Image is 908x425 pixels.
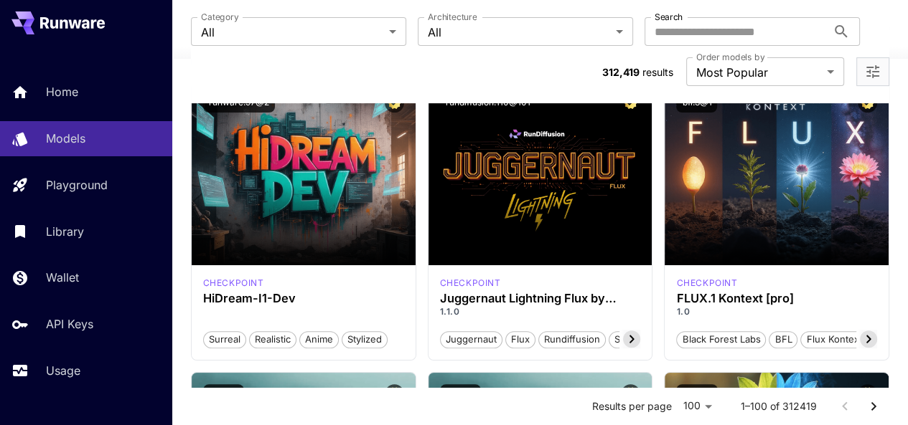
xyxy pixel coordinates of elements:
[46,176,108,194] p: Playground
[677,333,765,347] span: Black Forest Labs
[299,330,339,348] button: Anime
[801,333,866,347] span: Flux Kontext
[677,396,717,416] div: 100
[642,66,673,78] span: results
[859,392,888,421] button: Go to next page
[203,277,264,290] p: checkpoint
[428,11,477,23] label: Architecture
[440,330,502,348] button: juggernaut
[676,292,877,305] h3: FLUX.1 Kontext [pro]
[769,333,797,347] span: BFL
[696,51,764,63] label: Order models by
[609,333,652,347] span: schnell
[538,330,606,348] button: rundiffusion
[46,83,78,100] p: Home
[46,130,85,147] p: Models
[769,330,797,348] button: BFL
[602,66,640,78] span: 312,419
[342,330,388,348] button: Stylized
[676,305,877,318] p: 1.0
[440,305,641,318] p: 1.1.0
[342,333,387,347] span: Stylized
[428,24,610,41] span: All
[250,333,296,347] span: Realistic
[539,333,605,347] span: rundiffusion
[203,292,404,305] h3: HiDream-I1-Dev
[201,11,239,23] label: Category
[858,384,877,403] button: Certified Model – Vetted for best performance and includes a commercial license.
[800,330,867,348] button: Flux Kontext
[203,330,246,348] button: Surreal
[591,399,671,414] p: Results per page
[46,223,84,240] p: Library
[740,399,816,414] p: 1–100 of 312419
[621,384,640,403] button: Certified Model – Vetted for best performance and includes a commercial license.
[440,292,641,305] h3: Juggernaut Lightning Flux by RunDiffusion
[676,384,718,403] button: bfl:4@1
[696,64,821,81] span: Most Popular
[201,24,383,41] span: All
[440,384,481,403] button: bfl:1@5
[505,330,535,348] button: flux
[203,277,264,290] div: HiDream Dev
[441,333,502,347] span: juggernaut
[440,277,501,290] div: FLUX.1 D
[676,330,766,348] button: Black Forest Labs
[203,384,244,403] button: bfl:1@2
[676,277,737,290] div: FLUX.1 Kontext [pro]
[46,315,93,333] p: API Keys
[385,384,404,403] button: Certified Model – Vetted for best performance and includes a commercial license.
[609,330,652,348] button: schnell
[864,63,881,81] button: Open more filters
[440,277,501,290] p: checkpoint
[46,362,80,379] p: Usage
[506,333,535,347] span: flux
[676,277,737,290] p: checkpoint
[204,333,245,347] span: Surreal
[655,11,683,23] label: Search
[46,269,79,286] p: Wallet
[249,330,296,348] button: Realistic
[300,333,338,347] span: Anime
